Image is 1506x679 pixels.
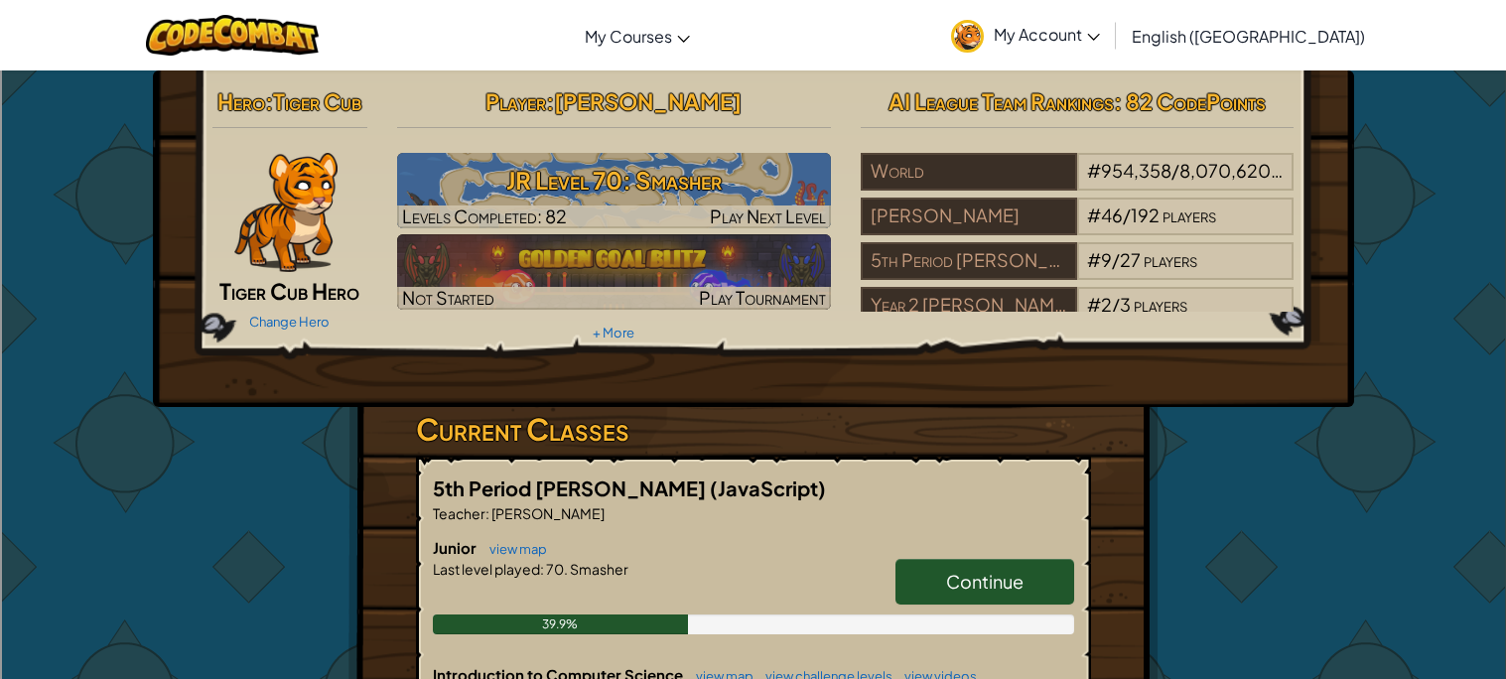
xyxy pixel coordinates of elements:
[1132,26,1365,47] span: English ([GEOGRAPHIC_DATA])
[397,158,831,203] h3: JR Level 70: Smasher
[994,24,1100,45] span: My Account
[575,9,700,63] a: My Courses
[951,20,984,53] img: avatar
[941,4,1110,67] a: My Account
[585,26,672,47] span: My Courses
[397,153,831,228] a: Play Next Level
[1122,9,1375,63] a: English ([GEOGRAPHIC_DATA])
[146,15,320,56] img: CodeCombat logo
